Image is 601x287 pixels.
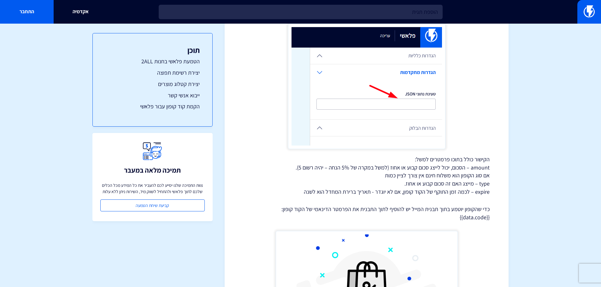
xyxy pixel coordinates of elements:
[159,5,443,19] input: חיפוש מהיר...
[105,91,200,100] a: ייבוא אנשי קשר
[105,80,200,88] a: יצירת קטלוג מוצרים
[244,205,490,221] p: כדי שהקופון יוטמע בתוך תבנית המייל יש להוסיף לתוך התבנית את הפרמטר הדינאמי של הקוד קופון: {{data....
[244,155,490,196] p: הקישור כולל בתוכו פרמטרים למשל: amount – הסכום, יכול לייצג סכום קבוע או אחוז (למשל במקרה של 5% הנ...
[105,102,200,111] a: הקמת קוד קופון עבור פלאשי
[105,57,200,66] a: הטמעת פלאשי בחנות 2ALL
[105,69,200,77] a: יצירת רשימת תפוצה
[124,166,181,174] h3: תמיכה מלאה במעבר
[105,46,200,54] h3: תוכן
[100,199,205,211] a: קביעת שיחת הטמעה
[100,182,205,195] p: צוות התמיכה שלנו יסייע לכם להעביר את כל המידע מכל הכלים שלכם לתוך פלאשי ולהתחיל לשווק מיד, השירות...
